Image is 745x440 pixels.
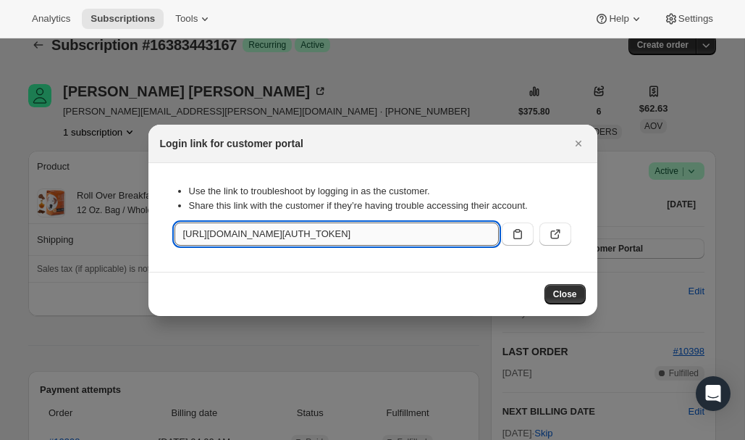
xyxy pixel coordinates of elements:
[160,136,303,151] h2: Login link for customer portal
[586,9,652,29] button: Help
[655,9,722,29] button: Settings
[609,13,628,25] span: Help
[678,13,713,25] span: Settings
[175,13,198,25] span: Tools
[91,13,155,25] span: Subscriptions
[23,9,79,29] button: Analytics
[167,9,221,29] button: Tools
[553,289,577,300] span: Close
[82,9,164,29] button: Subscriptions
[189,184,571,199] li: Use the link to troubleshoot by logging in as the customer.
[544,284,586,304] button: Close
[32,13,70,25] span: Analytics
[696,376,731,411] div: Open Intercom Messenger
[189,199,571,213] li: Share this link with the customer if they’re having trouble accessing their account.
[568,133,589,154] button: Close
